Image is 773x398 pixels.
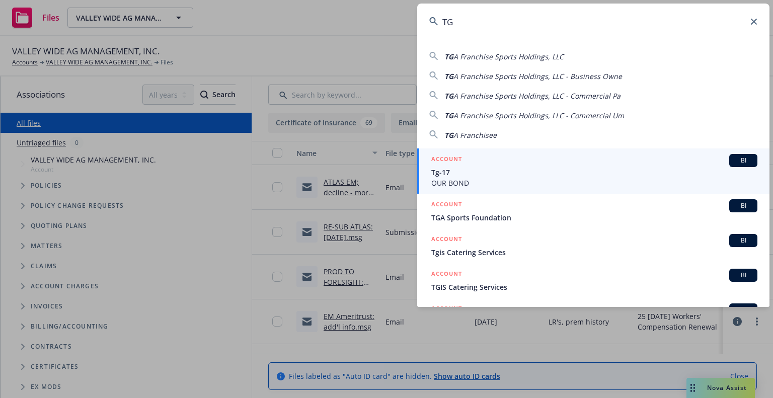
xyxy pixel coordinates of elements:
span: TG [444,130,453,140]
span: BI [733,305,753,314]
a: ACCOUNTBITg-17OUR BOND [417,148,769,194]
h5: ACCOUNT [431,234,462,246]
span: A Franchise Sports Holdings, LLC [453,52,564,61]
span: BI [733,271,753,280]
h5: ACCOUNT [431,154,462,166]
a: ACCOUNTBITgis Catering Services [417,228,769,263]
a: ACCOUNTBITGA Sports Foundation [417,194,769,228]
span: OUR BOND [431,178,757,188]
span: TG [444,52,453,61]
h5: ACCOUNT [431,199,462,211]
span: A Franchisee [453,130,497,140]
span: TG [444,71,453,81]
span: TGA Sports Foundation [431,212,757,223]
span: TG [444,111,453,120]
h5: ACCOUNT [431,303,462,315]
h5: ACCOUNT [431,269,462,281]
span: Tgis Catering Services [431,247,757,258]
span: Tg-17 [431,167,757,178]
span: A Franchise Sports Holdings, LLC - Business Owne [453,71,622,81]
span: A Franchise Sports Holdings, LLC - Commercial Pa [453,91,621,101]
span: BI [733,236,753,245]
span: A Franchise Sports Holdings, LLC - Commercial Um [453,111,624,120]
span: BI [733,201,753,210]
input: Search... [417,4,769,40]
a: ACCOUNTBI [417,298,769,333]
a: ACCOUNTBITGIS Catering Services [417,263,769,298]
span: BI [733,156,753,165]
span: TGIS Catering Services [431,282,757,292]
span: TG [444,91,453,101]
